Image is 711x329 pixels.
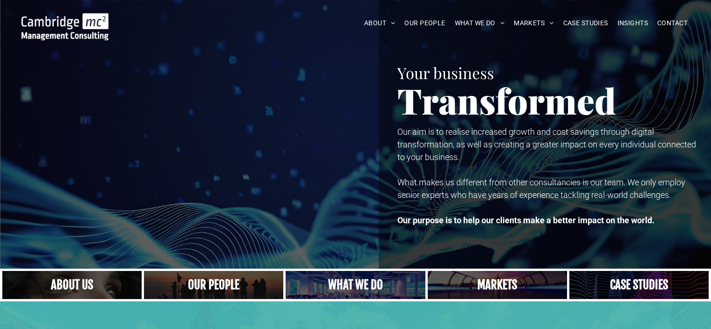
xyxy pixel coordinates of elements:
a: Close up of woman's face, centered on her eyes [2,271,142,299]
span: Transformed [397,77,616,124]
a: WHAT WE DO [450,16,510,30]
img: Go to Homepage [22,13,108,40]
span: What makes us different from other consultancies is our team. We only employ senior experts who h... [397,177,685,200]
a: CONTACT [653,16,692,30]
a: ABOUT [359,16,400,30]
a: A yoga teacher lifting his whole body off the ground in the peacock pose [286,271,425,299]
a: OUR PEOPLE [400,16,450,30]
a: A crowd in silhouette at sunset, on a rise or lookout point [144,271,283,299]
a: INSIGHTS [613,16,653,30]
a: CASE STUDIES [559,16,613,30]
strong: Our purpose is to help our clients make a better impact on the world. [397,215,654,225]
a: MARKETS [509,16,558,30]
span: Our aim is to realise increased growth and cost savings through digital transformation, as well a... [397,127,696,162]
span: Your business [397,62,494,83]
